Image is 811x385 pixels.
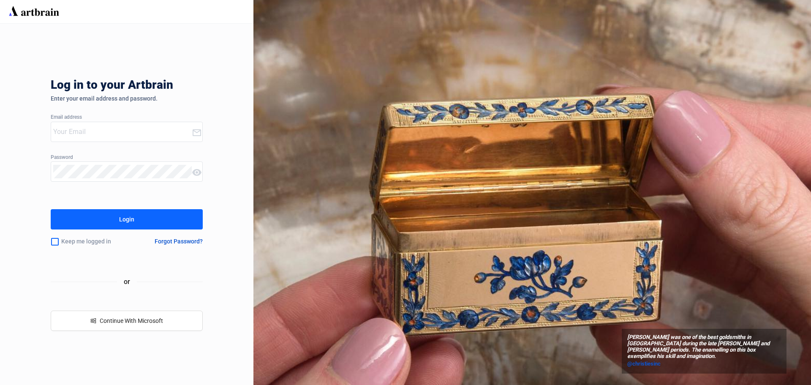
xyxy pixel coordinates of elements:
[627,360,661,367] span: @christiesinc
[119,213,134,226] div: Login
[51,78,304,95] div: Log in to your Artbrain
[155,238,203,245] div: Forgot Password?
[117,276,137,287] span: or
[51,209,203,229] button: Login
[51,311,203,331] button: windowsContinue With Microsoft
[627,360,781,368] a: @christiesinc
[51,233,134,251] div: Keep me logged in
[53,125,192,139] input: Your Email
[627,334,781,360] span: [PERSON_NAME] was one of the best goldsmiths in [GEOGRAPHIC_DATA] during the late [PERSON_NAME] a...
[51,115,203,120] div: Email address
[100,317,163,324] span: Continue With Microsoft
[90,318,96,324] span: windows
[51,155,203,161] div: Password
[51,95,203,102] div: Enter your email address and password.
